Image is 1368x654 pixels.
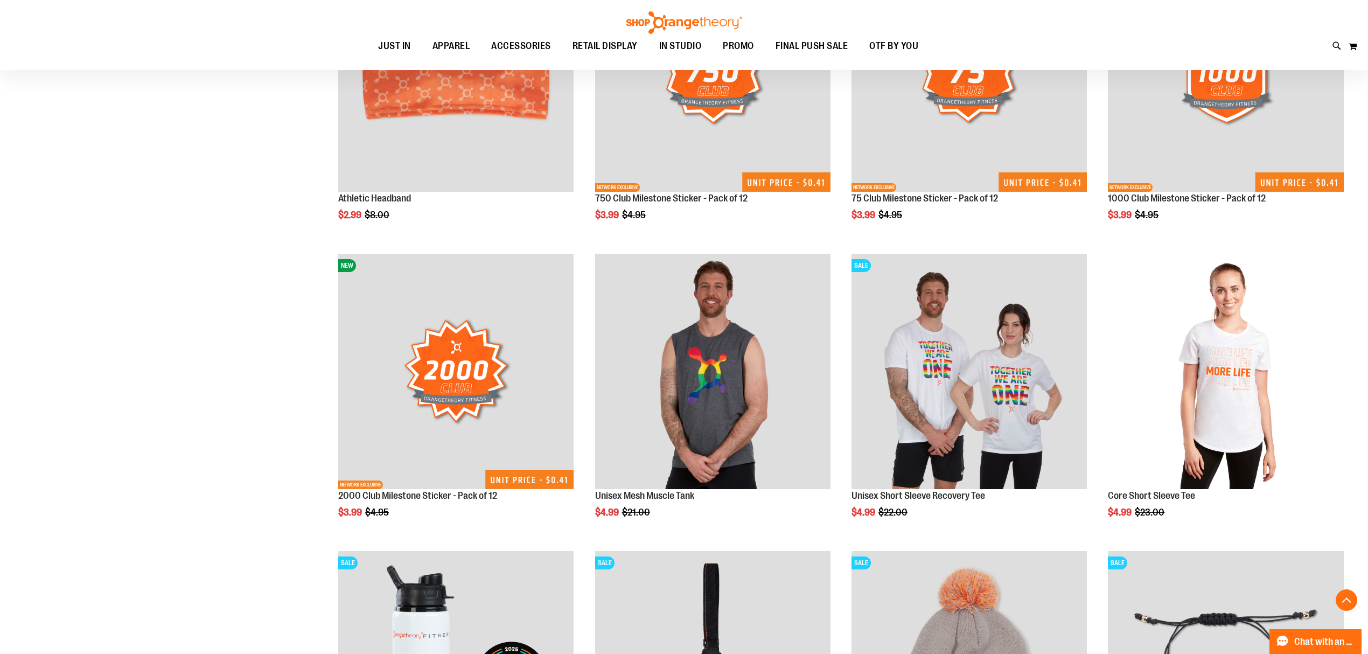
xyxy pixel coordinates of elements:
span: NETWORK EXCLUSIVE [595,183,640,192]
span: $4.99 [851,507,877,518]
a: Core Short Sleeve Tee [1108,490,1195,501]
span: NEW [338,259,356,272]
div: product [846,248,1092,545]
span: SALE [595,556,615,569]
span: OTF BY YOU [869,34,918,58]
span: SALE [851,259,871,272]
button: Back To Top [1336,589,1357,611]
a: Product image for Unisex Short Sleeve Recovery TeeSALE [851,254,1087,491]
a: Athletic Headband [338,193,411,204]
span: Chat with an Expert [1294,637,1355,647]
span: $3.99 [1108,210,1133,220]
span: JUST IN [378,34,411,58]
a: Product image for Unisex Mesh Muscle Tank [595,254,830,491]
a: 750 Club Milestone Sticker - Pack of 12 [595,193,748,204]
span: SALE [338,556,358,569]
span: $3.99 [338,507,364,518]
span: RETAIL DISPLAY [573,34,638,58]
button: Chat with an Expert [1269,629,1362,654]
span: $8.00 [365,210,391,220]
a: 2000 Club Milestone Sticker - Pack of 12 [338,490,497,501]
span: $4.95 [878,210,904,220]
a: Unisex Short Sleeve Recovery Tee [851,490,985,501]
span: PROMO [723,34,754,58]
a: 2000 Club Milestone Sticker - Pack of 12NEWNETWORK EXCLUSIVE [338,254,574,491]
span: $3.99 [595,210,620,220]
span: $4.95 [1135,210,1160,220]
img: 2000 Club Milestone Sticker - Pack of 12 [338,254,574,489]
div: product [590,248,836,545]
img: Shop Orangetheory [625,11,743,34]
span: $4.95 [365,507,390,518]
span: $2.99 [338,210,363,220]
span: IN STUDIO [659,34,702,58]
span: FINAL PUSH SALE [776,34,848,58]
a: 75 Club Milestone Sticker - Pack of 12 [851,193,998,204]
span: $23.00 [1135,507,1166,518]
img: Product image for Unisex Mesh Muscle Tank [595,254,830,489]
span: SALE [851,556,871,569]
span: NETWORK EXCLUSIVE [1108,183,1153,192]
span: NETWORK EXCLUSIVE [338,481,383,489]
img: Product image for Core Short Sleeve Tee [1108,254,1343,489]
a: Unisex Mesh Muscle Tank [595,490,694,501]
a: 1000 Club Milestone Sticker - Pack of 12 [1108,193,1266,204]
div: product [333,248,579,545]
a: Product image for Core Short Sleeve Tee [1108,254,1343,491]
span: $22.00 [878,507,909,518]
span: APPAREL [432,34,470,58]
span: $4.99 [595,507,620,518]
span: $3.99 [851,210,877,220]
span: ACCESSORIES [491,34,551,58]
span: NETWORK EXCLUSIVE [851,183,896,192]
div: product [1102,248,1349,545]
span: $21.00 [622,507,652,518]
span: $4.95 [622,210,647,220]
span: SALE [1108,556,1127,569]
img: Product image for Unisex Short Sleeve Recovery Tee [851,254,1087,489]
span: $4.99 [1108,507,1133,518]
